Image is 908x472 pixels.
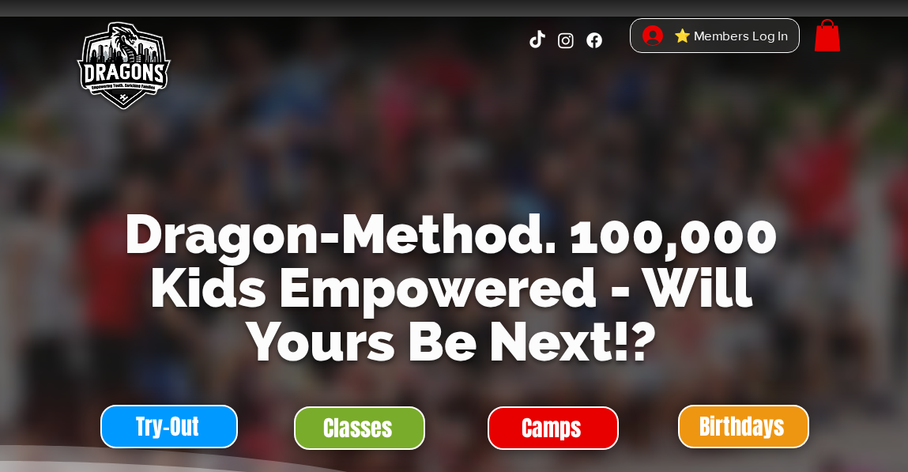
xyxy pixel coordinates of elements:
[488,406,619,450] a: Camps
[669,24,793,48] span: ⭐ Members Log In
[100,405,238,448] a: Try-Out
[631,19,799,53] button: ⭐ Members Log In
[124,202,778,373] span: Dragon-Method. 100,000 Kids Empowered - Will Yours Be Next!?
[136,411,199,442] span: Try-Out
[323,413,392,444] span: Classes
[678,405,809,448] a: Birthdays
[699,411,784,442] span: Birthdays
[67,12,178,123] img: Skate Dragons logo with the slogan 'Empowering Youth, Enriching Families' in Singapore.
[814,19,841,51] a: Cart with items
[294,406,425,450] a: Classes
[527,30,605,51] ul: Social Bar
[522,413,581,444] span: Camps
